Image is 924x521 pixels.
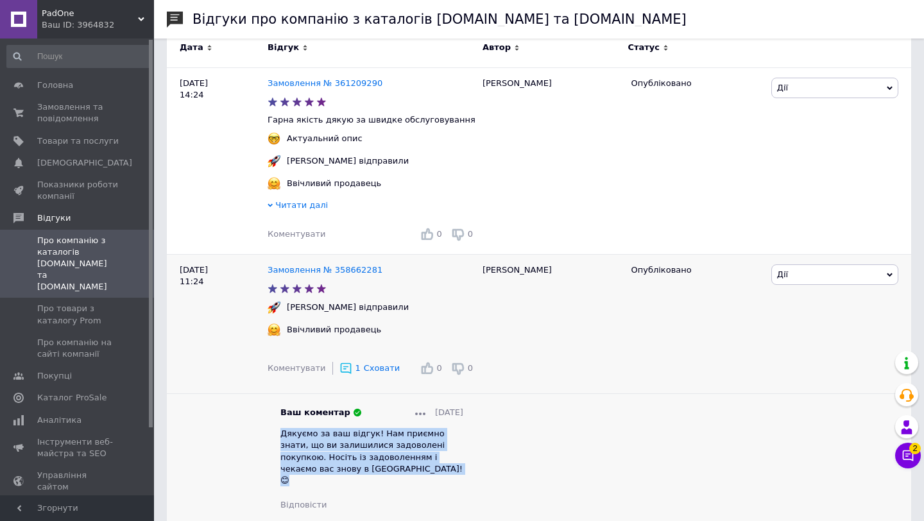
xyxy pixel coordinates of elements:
[364,363,400,373] span: Сховати
[280,499,327,511] div: Відповісти
[37,392,107,404] span: Каталог ProSale
[37,470,119,493] span: Управління сайтом
[895,443,921,468] button: Чат з покупцем2
[436,363,441,373] span: 0
[483,42,511,53] span: Автор
[268,228,325,240] div: Коментувати
[777,269,788,279] span: Дії
[631,78,761,89] div: Опубліковано
[631,264,761,276] div: Опубліковано
[37,135,119,147] span: Товари та послуги
[42,8,138,19] span: PаdOne
[37,303,119,326] span: Про товари з каталогу Prom
[284,324,384,336] div: Ввічливий продавець
[268,363,325,373] span: Коментувати
[628,42,660,53] span: Статус
[42,19,154,31] div: Ваш ID: 3964832
[268,177,280,190] img: :hugging_face:
[37,80,73,91] span: Головна
[180,42,203,53] span: Дата
[37,179,119,202] span: Показники роботи компанії
[468,363,473,373] span: 0
[268,229,325,239] span: Коментувати
[268,78,382,88] a: Замовлення № 361209290
[268,363,325,374] div: Коментувати
[268,155,280,167] img: :rocket:
[476,67,625,254] div: [PERSON_NAME]
[284,133,366,144] div: Актуальний опис
[777,83,788,92] span: Дії
[909,443,921,454] span: 2
[268,200,476,214] div: Читати далі
[6,45,151,68] input: Пошук
[268,114,476,126] p: Гарна якість дякую за швидке обслуговування
[280,407,350,418] span: Ваш коментар
[37,235,119,293] span: Про компанію з каталогів [DOMAIN_NAME] та [DOMAIN_NAME]
[275,200,328,210] span: Читати далі
[37,414,81,426] span: Аналітика
[268,323,280,336] img: :hugging_face:
[284,178,384,189] div: Ввічливий продавець
[37,157,132,169] span: [DEMOGRAPHIC_DATA]
[436,229,441,239] span: 0
[280,429,463,485] span: Дякуємо за ваш відгук! Нам приємно знати, що ви залишилися задоволені покупкою. Носіть із задовол...
[280,500,327,509] span: Відповісти
[167,67,268,254] div: [DATE] 14:24
[268,265,382,275] a: Замовлення № 358662281
[284,155,412,167] div: [PERSON_NAME] відправили
[37,101,119,124] span: Замовлення та повідомлення
[268,301,280,314] img: :rocket:
[284,302,412,313] div: [PERSON_NAME] відправили
[355,363,361,373] span: 1
[37,212,71,224] span: Відгуки
[468,229,473,239] span: 0
[37,370,72,382] span: Покупці
[193,12,687,27] h1: Відгуки про компанію з каталогів [DOMAIN_NAME] та [DOMAIN_NAME]
[37,337,119,360] span: Про компанію на сайті компанії
[435,407,463,418] span: [DATE]
[339,362,400,375] div: 1Сховати
[37,436,119,459] span: Інструменти веб-майстра та SEO
[268,132,280,145] img: :nerd_face:
[268,42,299,53] span: Відгук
